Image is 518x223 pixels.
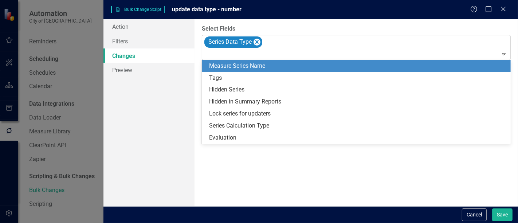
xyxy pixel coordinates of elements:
div: Evaluation [209,134,506,142]
a: Changes [103,48,195,63]
span: Bulk Change Script [111,6,164,13]
div: Hidden in Summary Reports [209,98,506,106]
div: Series Calculation Type [209,122,506,130]
div: Tags [209,74,506,82]
div: Hidden Series [209,86,506,94]
button: Cancel [462,208,487,221]
div: Lock series for updaters [209,110,506,118]
div: Remove Series Data Type [254,39,260,46]
div: Series Data Type [206,37,253,47]
a: Filters [103,34,195,48]
a: Action [103,19,195,34]
span: update data type - number [172,6,242,13]
a: Preview [103,63,195,77]
label: Select Fields [202,25,511,33]
div: Measure Series Name [209,62,506,70]
button: Save [492,208,513,221]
